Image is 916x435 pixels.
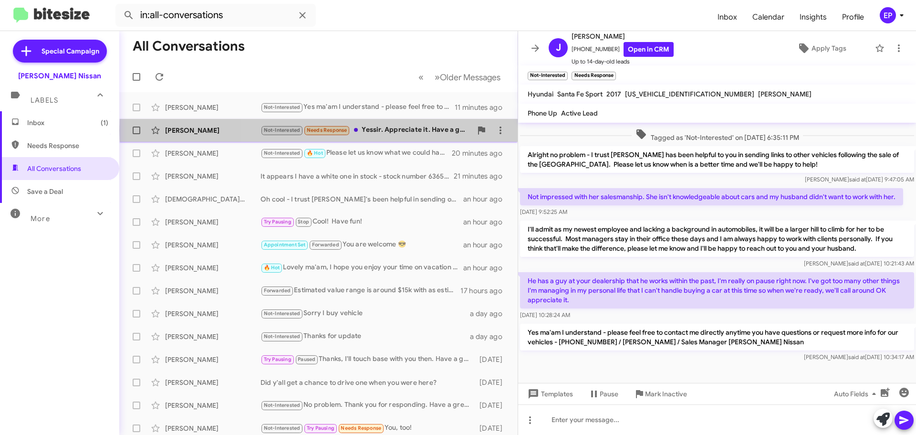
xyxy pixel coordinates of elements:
div: [PERSON_NAME] [165,126,260,135]
div: an hour ago [463,263,510,273]
span: Paused [298,356,315,362]
span: Not-Interested [264,150,301,156]
p: I'll admit as my newest employee and lacking a background in automobiles, it will be a larger hil... [520,221,914,257]
div: [PERSON_NAME] [165,378,260,387]
span: Not-Interested [264,104,301,110]
div: [DATE] [475,355,510,364]
div: [PERSON_NAME] Nissan [18,71,101,81]
div: a day ago [470,309,510,318]
span: Needs Response [27,141,108,150]
span: More [31,214,50,223]
span: Try Pausing [264,219,291,225]
span: Phone Up [528,109,557,117]
small: Not-Interested [528,72,568,80]
span: [PERSON_NAME] [758,90,812,98]
div: It appears I have a white one in stock - stock number 63657 and it's here [DATE] - think there's ... [260,171,454,181]
div: an hour ago [463,240,510,250]
nav: Page navigation example [413,67,506,87]
span: [PERSON_NAME] [DATE] 10:34:17 AM [804,353,914,361]
span: Up to 14-day-old leads [572,57,674,66]
span: Try Pausing [307,425,334,431]
span: Not-Interested [264,425,301,431]
span: Not-Interested [264,127,301,133]
span: (1) [101,118,108,127]
a: Profile [834,3,872,31]
span: Special Campaign [42,46,99,56]
div: [DATE] [475,378,510,387]
div: 21 minutes ago [454,171,510,181]
small: Needs Response [572,72,615,80]
div: Please let us know what we could have done better to earn you as a customer - we always have Rogu... [260,148,453,159]
span: said at [848,353,865,361]
div: [PERSON_NAME] [165,149,260,158]
span: Forwarded [310,241,341,250]
button: Next [429,67,506,87]
span: [PERSON_NAME] [DATE] 10:21:43 AM [804,260,914,267]
span: Needs Response [307,127,347,133]
span: Appointment Set [264,242,306,248]
a: Special Campaign [13,40,107,63]
span: « [418,71,424,83]
span: [DATE] 9:52:25 AM [520,208,567,215]
button: EP [872,7,906,23]
div: [PERSON_NAME] [165,332,260,341]
p: Alright no problem - I trust [PERSON_NAME] has been helpful to you in sending links to other vehi... [520,146,914,173]
span: [PERSON_NAME] [DATE] 9:47:05 AM [805,176,914,183]
a: Open in CRM [624,42,674,57]
span: Calendar [745,3,792,31]
div: 17 hours ago [460,286,510,296]
div: Cool! Have fun! [260,216,463,227]
div: [PERSON_NAME] [165,424,260,433]
div: [DEMOGRAPHIC_DATA][PERSON_NAME] [165,194,260,204]
a: Insights [792,3,834,31]
div: EP [880,7,896,23]
span: Forwarded [261,286,293,296]
div: [PERSON_NAME] [165,309,260,318]
span: [PHONE_NUMBER] [572,42,674,57]
span: Labels [31,96,58,105]
div: Thanks for update [260,331,470,342]
span: [US_VEHICLE_IDENTIFICATION_NUMBER] [625,90,754,98]
button: Previous [413,67,429,87]
a: Inbox [710,3,745,31]
span: Not-Interested [264,310,301,317]
span: Auto Fields [834,385,880,403]
span: [PERSON_NAME] [572,31,674,42]
span: Hyundai [528,90,553,98]
span: Try Pausing [264,356,291,362]
div: [PERSON_NAME] [165,401,260,410]
span: 2017 [606,90,621,98]
button: Mark Inactive [626,385,695,403]
span: J [556,40,561,55]
div: [PERSON_NAME] [165,263,260,273]
span: Santa Fe Sport [557,90,603,98]
span: Templates [526,385,573,403]
div: Did y'all get a chance to drive one when you were here? [260,378,475,387]
div: You, too! [260,423,475,434]
div: Yes ma'am I understand - please feel free to contact me directly anytime you have questions or re... [260,102,455,113]
button: Auto Fields [826,385,887,403]
span: Needs Response [341,425,381,431]
div: [PERSON_NAME] [165,103,260,112]
span: Not-Interested [264,333,301,340]
div: Sorry I buy vehicle [260,308,470,319]
span: Tagged as 'Not-Interested' on [DATE] 6:35:11 PM [632,128,803,142]
span: » [435,71,440,83]
span: said at [849,176,866,183]
span: [DATE] 10:28:24 AM [520,311,570,318]
span: Stop [298,219,309,225]
div: Yessir. Appreciate it. Have a good one. [260,125,472,136]
button: Templates [518,385,581,403]
span: Older Messages [440,72,500,83]
div: [DATE] [475,424,510,433]
div: [DATE] [475,401,510,410]
div: an hour ago [463,217,510,227]
div: [PERSON_NAME] [165,171,260,181]
div: an hour ago [463,194,510,204]
button: Pause [581,385,626,403]
span: Save a Deal [27,187,63,196]
div: You are welcome 😎 [260,239,463,250]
